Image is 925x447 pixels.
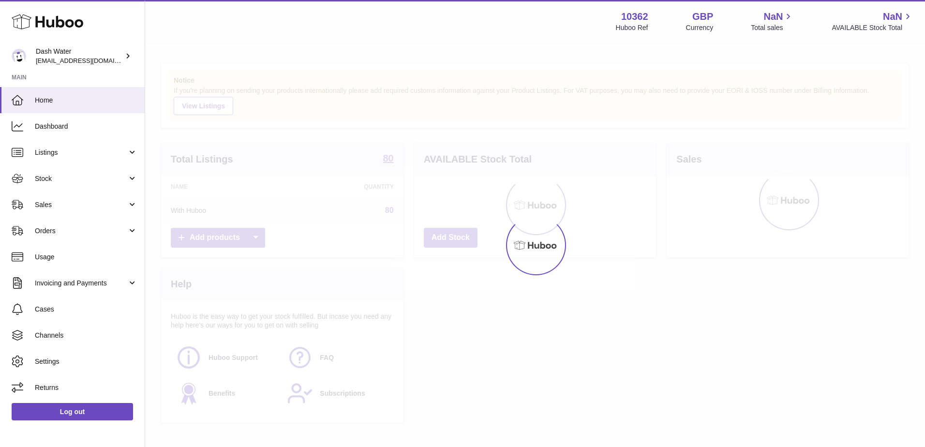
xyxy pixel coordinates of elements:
[621,10,648,23] strong: 10362
[12,49,26,63] img: internalAdmin-10362@internal.huboo.com
[832,23,913,32] span: AVAILABLE Stock Total
[35,279,127,288] span: Invoicing and Payments
[686,23,714,32] div: Currency
[36,57,142,64] span: [EMAIL_ADDRESS][DOMAIN_NAME]
[35,148,127,157] span: Listings
[35,305,137,314] span: Cases
[35,200,127,209] span: Sales
[35,96,137,105] span: Home
[616,23,648,32] div: Huboo Ref
[35,253,137,262] span: Usage
[35,383,137,392] span: Returns
[751,23,794,32] span: Total sales
[35,331,137,340] span: Channels
[35,357,137,366] span: Settings
[832,10,913,32] a: NaN AVAILABLE Stock Total
[35,226,127,236] span: Orders
[763,10,783,23] span: NaN
[883,10,902,23] span: NaN
[692,10,713,23] strong: GBP
[12,403,133,420] a: Log out
[35,122,137,131] span: Dashboard
[36,47,123,65] div: Dash Water
[35,174,127,183] span: Stock
[751,10,794,32] a: NaN Total sales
